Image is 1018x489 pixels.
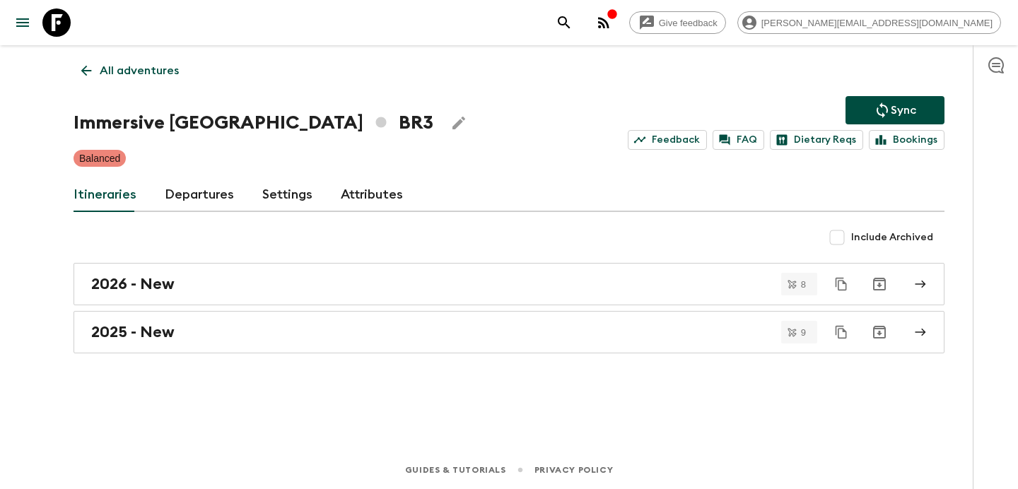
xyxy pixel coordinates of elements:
[79,151,120,165] p: Balanced
[405,462,506,478] a: Guides & Tutorials
[74,263,944,305] a: 2026 - New
[737,11,1001,34] div: [PERSON_NAME][EMAIL_ADDRESS][DOMAIN_NAME]
[865,318,894,346] button: Archive
[8,8,37,37] button: menu
[74,57,187,85] a: All adventures
[628,130,707,150] a: Feedback
[869,130,944,150] a: Bookings
[629,11,726,34] a: Give feedback
[713,130,764,150] a: FAQ
[534,462,613,478] a: Privacy Policy
[74,311,944,353] a: 2025 - New
[100,62,179,79] p: All adventures
[851,230,933,245] span: Include Archived
[846,96,944,124] button: Sync adventure departures to the booking engine
[74,178,136,212] a: Itineraries
[165,178,234,212] a: Departures
[829,271,854,297] button: Duplicate
[74,109,433,137] h1: Immersive [GEOGRAPHIC_DATA] BR3
[891,102,916,119] p: Sync
[341,178,403,212] a: Attributes
[91,275,175,293] h2: 2026 - New
[550,8,578,37] button: search adventures
[792,280,814,289] span: 8
[754,18,1000,28] span: [PERSON_NAME][EMAIL_ADDRESS][DOMAIN_NAME]
[651,18,725,28] span: Give feedback
[792,328,814,337] span: 9
[445,109,473,137] button: Edit Adventure Title
[829,319,854,345] button: Duplicate
[865,270,894,298] button: Archive
[91,323,175,341] h2: 2025 - New
[262,178,312,212] a: Settings
[770,130,863,150] a: Dietary Reqs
